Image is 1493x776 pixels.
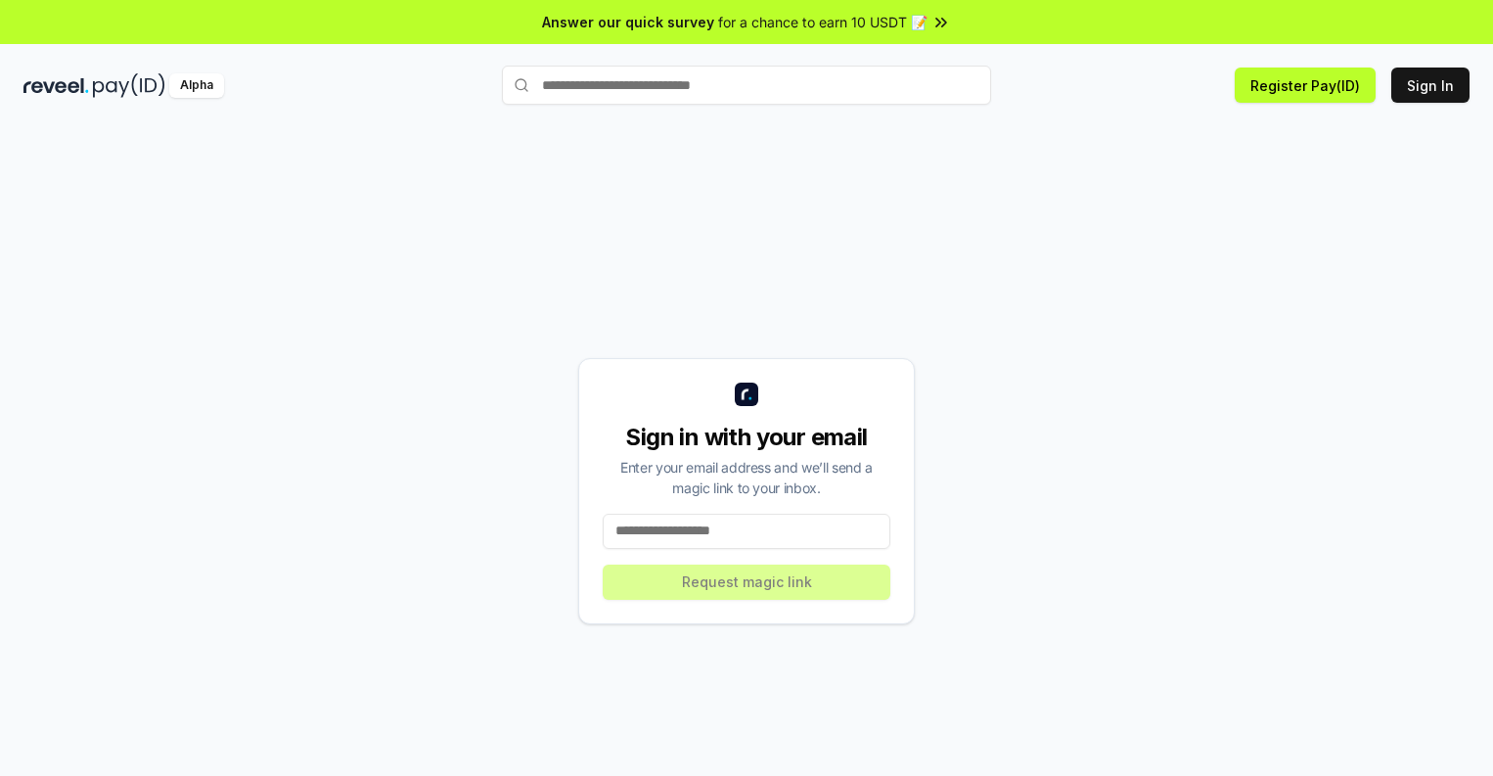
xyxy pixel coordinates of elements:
div: Alpha [169,73,224,98]
button: Register Pay(ID) [1235,68,1376,103]
img: pay_id [93,73,165,98]
div: Sign in with your email [603,422,890,453]
button: Sign In [1391,68,1470,103]
div: Enter your email address and we’ll send a magic link to your inbox. [603,457,890,498]
span: Answer our quick survey [542,12,714,32]
span: for a chance to earn 10 USDT 📝 [718,12,927,32]
img: logo_small [735,383,758,406]
img: reveel_dark [23,73,89,98]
